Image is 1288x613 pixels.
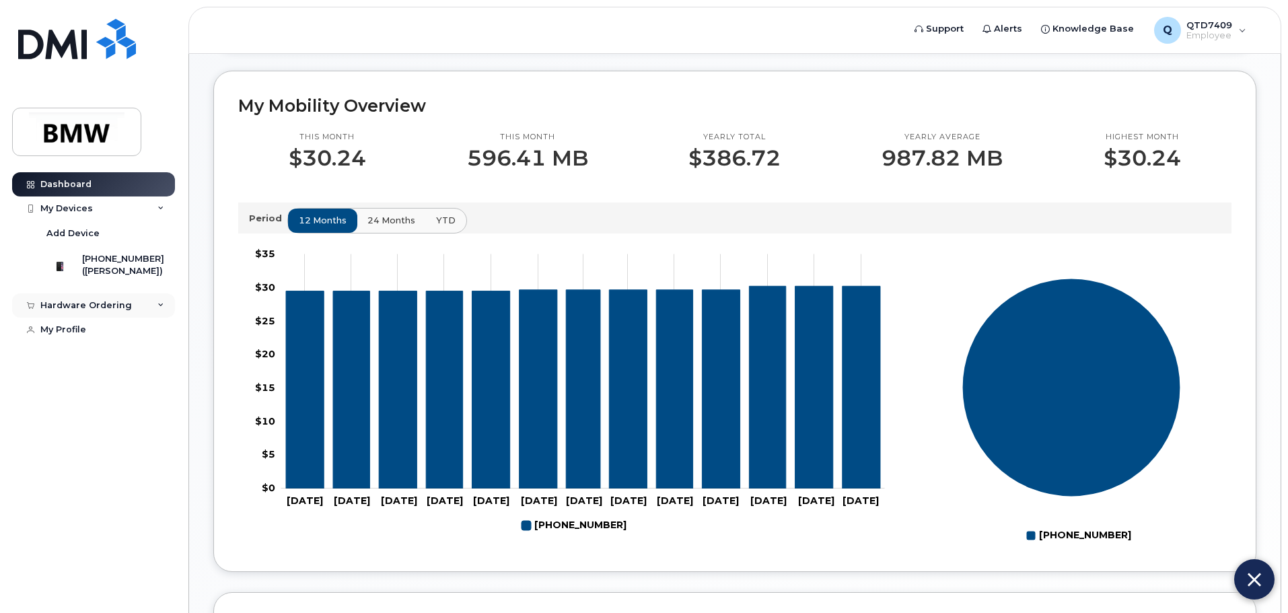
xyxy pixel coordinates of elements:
g: 864-341-6919 [286,286,880,489]
tspan: [DATE] [381,495,417,507]
p: $30.24 [289,146,366,170]
tspan: [DATE] [521,495,557,507]
span: YTD [436,214,456,227]
tspan: [DATE] [610,495,647,507]
span: Alerts [994,22,1022,36]
iframe: Five9 LiveChat [1012,203,1281,606]
tspan: [DATE] [334,495,370,507]
tspan: $15 [255,382,275,394]
span: Knowledge Base [1052,22,1134,36]
tspan: $5 [262,448,275,460]
tspan: $20 [255,348,275,360]
tspan: [DATE] [287,495,323,507]
tspan: [DATE] [473,495,509,507]
tspan: [DATE] [427,495,463,507]
p: Yearly total [688,132,781,143]
p: Period [249,212,287,225]
tspan: $25 [255,314,275,326]
tspan: $10 [255,414,275,427]
span: 24 months [367,214,415,227]
tspan: [DATE] [843,495,879,507]
tspan: [DATE] [703,495,739,507]
div: QTD7409 [1145,17,1256,44]
p: $30.24 [1104,146,1181,170]
span: Q [1163,22,1172,38]
p: This month [289,132,366,143]
p: This month [467,132,588,143]
tspan: $35 [255,248,275,260]
img: Close chat [1248,569,1261,591]
span: Employee [1186,30,1232,41]
tspan: [DATE] [657,495,693,507]
a: Support [905,15,973,42]
g: 864-341-6919 [522,514,627,537]
g: Series [962,278,1181,497]
tspan: $0 [262,482,275,494]
p: Highest month [1104,132,1181,143]
h2: My Mobility Overview [238,96,1231,116]
p: $386.72 [688,146,781,170]
span: Support [926,22,964,36]
tspan: [DATE] [750,495,787,507]
tspan: [DATE] [798,495,834,507]
g: Chart [255,248,885,537]
p: 596.41 MB [467,146,588,170]
a: Knowledge Base [1032,15,1143,42]
g: Legend [522,514,627,537]
p: Yearly average [882,132,1003,143]
tspan: $30 [255,281,275,293]
p: 987.82 MB [882,146,1003,170]
tspan: [DATE] [566,495,602,507]
a: Alerts [973,15,1032,42]
span: QTD7409 [1186,20,1232,30]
